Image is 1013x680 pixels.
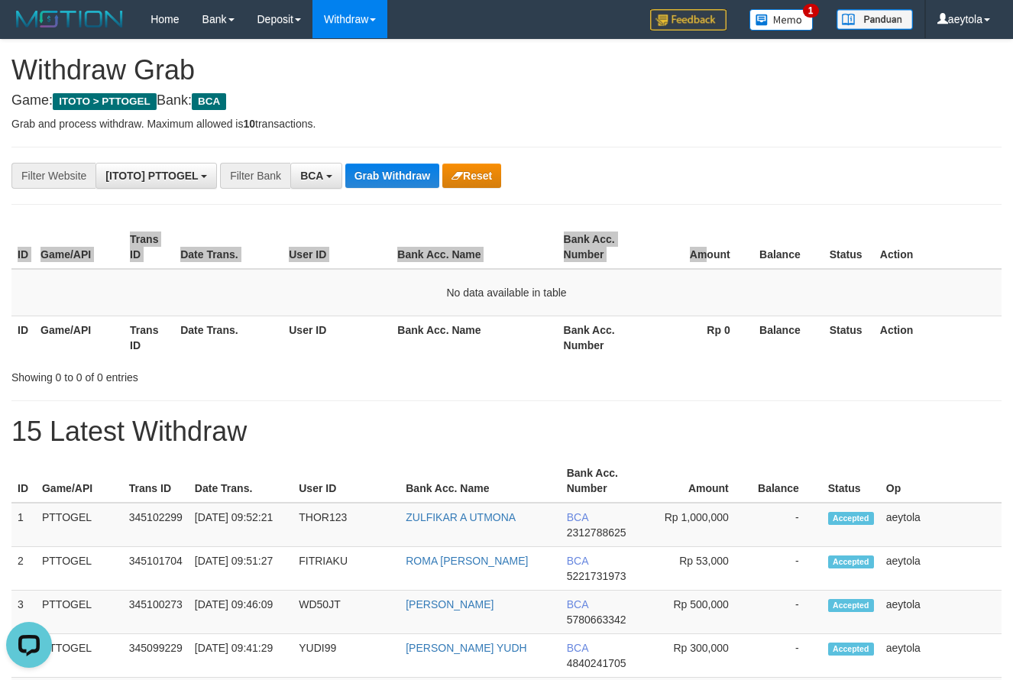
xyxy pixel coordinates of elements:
span: BCA [567,511,588,523]
th: Status [822,459,880,503]
th: User ID [293,459,400,503]
span: BCA [567,642,588,654]
img: Button%20Memo.svg [749,9,814,31]
td: PTTOGEL [36,591,123,634]
th: Bank Acc. Name [391,316,557,359]
th: ID [11,316,34,359]
td: YUDI99 [293,634,400,678]
th: Bank Acc. Name [391,225,557,269]
td: 2 [11,547,36,591]
span: BCA [192,93,226,110]
th: ID [11,225,34,269]
td: 1 [11,503,36,547]
td: PTTOGEL [36,503,123,547]
button: Grab Withdraw [345,164,439,188]
h4: Game: Bank: [11,93,1002,108]
th: Rp 0 [647,316,753,359]
th: Trans ID [124,225,174,269]
th: Action [874,316,1002,359]
span: Copy 4840241705 to clipboard [567,657,626,669]
span: Accepted [828,512,874,525]
td: THOR123 [293,503,400,547]
td: PTTOGEL [36,634,123,678]
td: Rp 1,000,000 [648,503,752,547]
td: [DATE] 09:46:09 [189,591,293,634]
th: Bank Acc. Number [558,225,647,269]
td: - [752,634,822,678]
td: PTTOGEL [36,547,123,591]
td: - [752,547,822,591]
a: [PERSON_NAME] YUDH [406,642,526,654]
span: Copy 2312788625 to clipboard [567,526,626,539]
td: Rp 53,000 [648,547,752,591]
button: Reset [442,164,501,188]
td: 345101704 [123,547,189,591]
span: Accepted [828,599,874,612]
td: [DATE] 09:51:27 [189,547,293,591]
th: Trans ID [123,459,189,503]
td: aeytola [880,634,1002,678]
td: FITRIAKU [293,547,400,591]
div: Showing 0 to 0 of 0 entries [11,364,411,385]
img: Feedback.jpg [650,9,727,31]
td: aeytola [880,591,1002,634]
h1: 15 Latest Withdraw [11,416,1002,447]
td: WD50JT [293,591,400,634]
td: No data available in table [11,269,1002,316]
div: Filter Website [11,163,95,189]
th: Action [874,225,1002,269]
span: BCA [300,170,323,182]
th: Date Trans. [189,459,293,503]
th: Op [880,459,1002,503]
td: [DATE] 09:52:21 [189,503,293,547]
td: 345102299 [123,503,189,547]
th: Balance [753,225,824,269]
td: 3 [11,591,36,634]
th: Game/API [36,459,123,503]
button: Open LiveChat chat widget [6,6,52,52]
th: Bank Acc. Number [558,316,647,359]
th: ID [11,459,36,503]
th: Balance [753,316,824,359]
td: Rp 300,000 [648,634,752,678]
button: [ITOTO] PTTOGEL [95,163,217,189]
th: Date Trans. [174,316,283,359]
td: - [752,591,822,634]
button: BCA [290,163,342,189]
span: 1 [803,4,819,18]
th: Game/API [34,316,124,359]
td: [DATE] 09:41:29 [189,634,293,678]
td: - [752,503,822,547]
th: User ID [283,316,391,359]
img: MOTION_logo.png [11,8,128,31]
div: Filter Bank [220,163,290,189]
a: [PERSON_NAME] [406,598,494,610]
strong: 10 [243,118,255,130]
td: Rp 500,000 [648,591,752,634]
h1: Withdraw Grab [11,55,1002,86]
img: panduan.png [837,9,913,30]
span: BCA [567,555,588,567]
th: Bank Acc. Name [400,459,560,503]
th: Trans ID [124,316,174,359]
td: 345099229 [123,634,189,678]
th: Status [824,316,874,359]
span: Accepted [828,643,874,656]
td: 345100273 [123,591,189,634]
td: aeytola [880,503,1002,547]
a: ROMA [PERSON_NAME] [406,555,528,567]
th: Amount [648,459,752,503]
th: User ID [283,225,391,269]
span: [ITOTO] PTTOGEL [105,170,198,182]
p: Grab and process withdraw. Maximum allowed is transactions. [11,116,1002,131]
th: Balance [752,459,822,503]
th: Game/API [34,225,124,269]
th: Amount [647,225,753,269]
span: BCA [567,598,588,610]
th: Status [824,225,874,269]
th: Bank Acc. Number [561,459,649,503]
td: aeytola [880,547,1002,591]
a: ZULFIKAR A UTMONA [406,511,516,523]
span: Copy 5780663342 to clipboard [567,614,626,626]
th: Date Trans. [174,225,283,269]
